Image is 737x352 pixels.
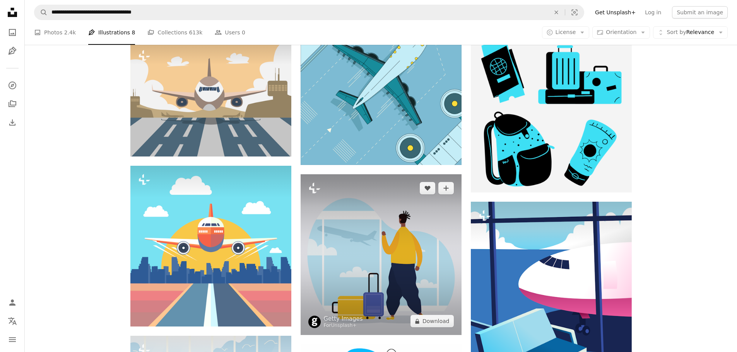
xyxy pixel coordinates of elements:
[5,43,20,59] a: Illustrations
[5,5,20,22] a: Home — Unsplash
[130,242,291,249] a: An airplane taking off from an airport runway
[130,95,291,102] a: A large jetliner sitting on top of an airport runway
[5,313,20,329] button: Language
[130,166,291,326] img: An airplane taking off from an airport runway
[324,315,363,323] a: Getty Images
[301,4,462,165] img: An airplane is flying over a runway
[5,96,20,112] a: Collections
[242,28,245,37] span: 0
[471,305,632,312] a: Airplane at airport gate seen through window
[301,81,462,88] a: An airplane is flying over a runway
[215,20,245,45] a: Users 0
[301,251,462,258] a: afro young man with suitcase avatar character vector illustration design
[548,5,565,20] button: Clear
[64,28,76,37] span: 2.4k
[34,20,76,45] a: Photos 2.4k
[331,323,357,328] a: Unsplash+
[471,108,632,115] a: A blue and black picture of luggage and a backpack
[420,182,435,194] button: Like
[556,29,576,35] span: License
[5,78,20,93] a: Explore
[410,315,454,327] button: Download
[471,32,632,192] img: A blue and black picture of luggage and a backpack
[5,332,20,347] button: Menu
[653,26,728,39] button: Sort byRelevance
[590,6,640,19] a: Get Unsplash+
[130,42,291,156] img: A large jetliner sitting on top of an airport runway
[667,29,686,35] span: Sort by
[565,5,584,20] button: Visual search
[189,28,202,37] span: 613k
[542,26,590,39] button: License
[147,20,202,45] a: Collections 613k
[324,323,363,329] div: For
[34,5,584,20] form: Find visuals sitewide
[606,29,636,35] span: Orientation
[640,6,666,19] a: Log in
[672,6,728,19] button: Submit an image
[667,29,714,36] span: Relevance
[5,25,20,40] a: Photos
[34,5,48,20] button: Search Unsplash
[5,115,20,130] a: Download History
[301,174,462,335] img: afro young man with suitcase avatar character vector illustration design
[5,295,20,310] a: Log in / Sign up
[438,182,454,194] button: Add to Collection
[308,316,321,328] img: Go to Getty Images's profile
[592,26,650,39] button: Orientation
